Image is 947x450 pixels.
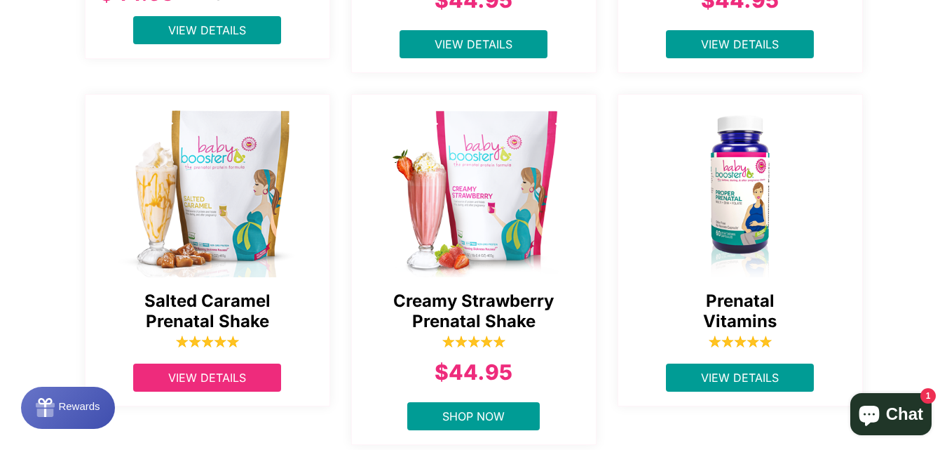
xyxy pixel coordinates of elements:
[86,95,331,277] a: Salted Caramel Prenatal Shake - Ships Same Day
[442,334,505,348] img: 5_stars-1-1646348089739_1200x.png
[407,402,540,430] a: Shop Now
[400,30,547,58] a: View Details
[100,291,315,332] span: Salted Caramel Prenatal Shake
[133,364,281,392] a: View Details
[666,30,814,58] a: View Details
[133,16,281,44] a: View Details
[86,102,331,277] img: Salted Caramel Prenatal Shake - Ships Same Day
[618,95,864,277] a: Proper Prenatal Vitamin - Ships Same Day
[366,291,582,332] span: Creamy Strawberry Prenatal Shake
[666,364,814,392] a: View Details
[168,371,246,385] span: View Details
[37,13,79,25] span: Rewards
[435,37,512,51] span: View Details
[352,102,597,277] img: Creamy Strawberry Prenatal Shake - Ships Same Day
[366,357,582,388] div: $44.95
[168,23,246,37] span: View Details
[21,387,115,429] button: Rewards
[632,291,848,332] span: Prenatal Vitamins
[352,95,597,277] a: Creamy Strawberry Prenatal Shake - Ships Same Day
[709,334,772,348] img: 5_stars-1-1646348089739_1200x.png
[618,102,864,277] img: Proper Prenatal Vitamin - Ships Same Day
[176,334,239,348] img: 5_stars-1-1646348089739_1200x.png
[846,393,936,439] inbox-online-store-chat: Shopify online store chat
[701,37,779,51] span: View Details
[442,409,505,423] span: Shop Now
[701,371,779,385] span: View Details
